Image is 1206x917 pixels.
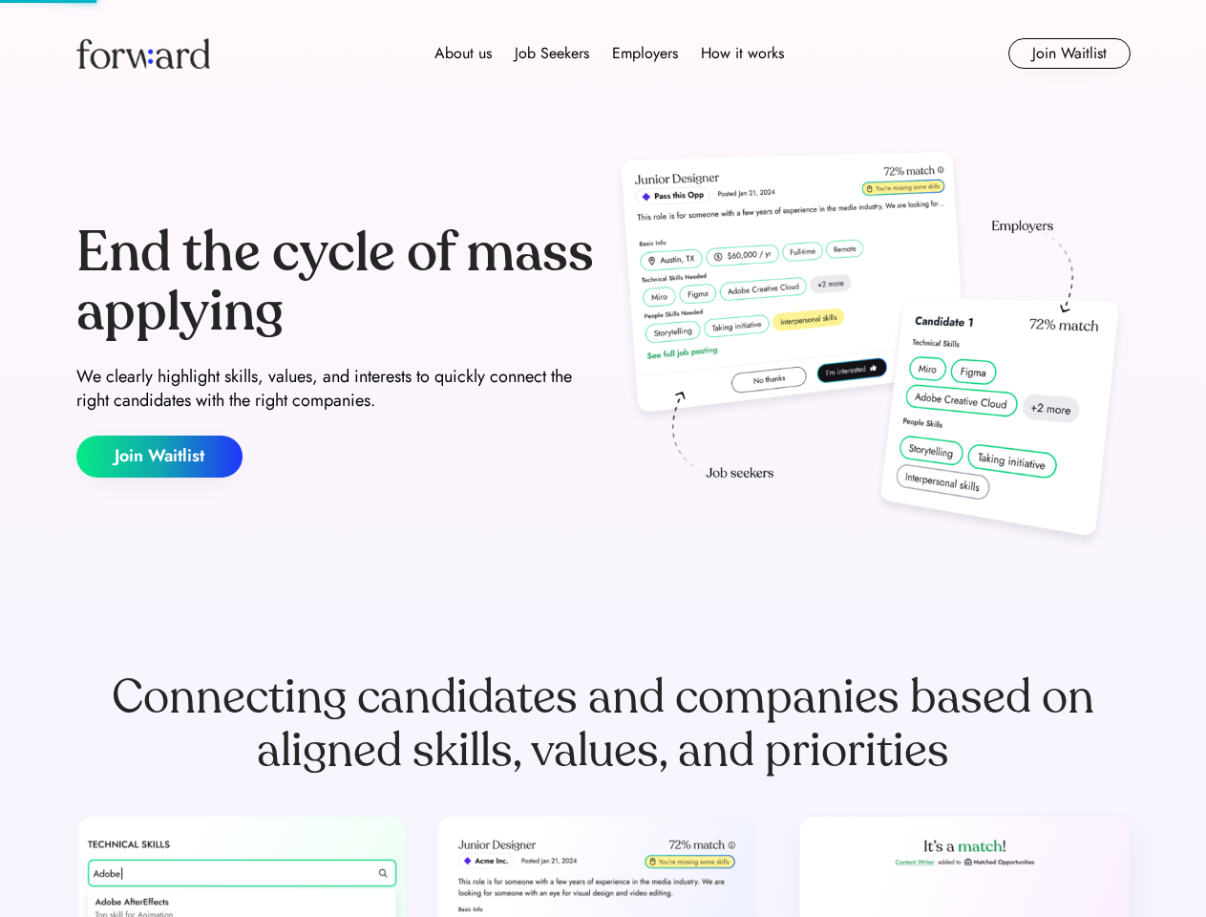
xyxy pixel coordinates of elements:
img: hero-image.png [611,145,1131,556]
div: Job Seekers [515,42,589,65]
button: Join Waitlist [1008,38,1131,69]
button: Join Waitlist [76,436,243,478]
div: About us [434,42,492,65]
div: How it works [701,42,784,65]
div: Employers [612,42,678,65]
div: Connecting candidates and companies based on aligned skills, values, and priorities [76,671,1131,778]
div: End the cycle of mass applying [76,224,596,341]
div: We clearly highlight skills, values, and interests to quickly connect the right candidates with t... [76,365,596,413]
img: Forward logo [76,38,210,69]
